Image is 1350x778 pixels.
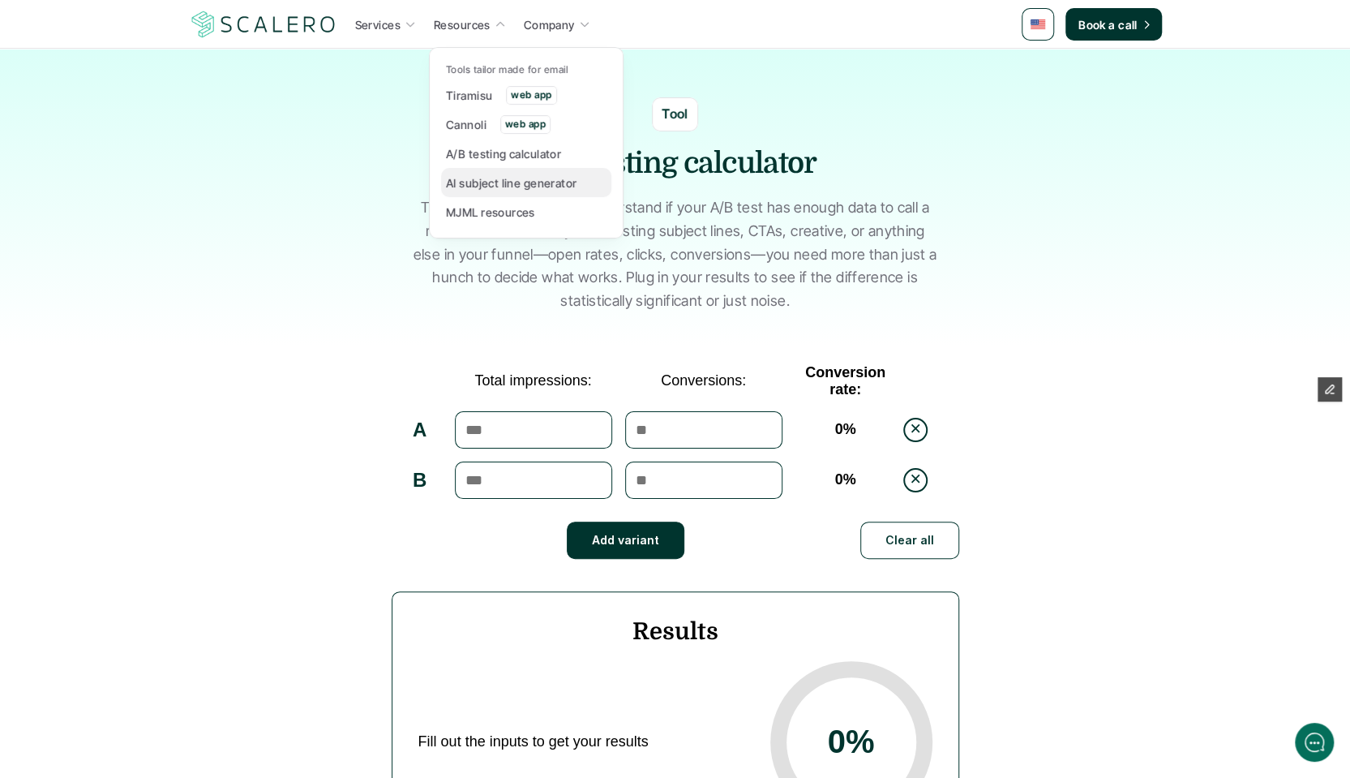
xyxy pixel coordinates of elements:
div: [PERSON_NAME]Back on [DATE] [49,11,304,42]
div: Back on [DATE] [61,32,168,42]
a: AI subject line generator [441,168,611,197]
p: web app [511,89,551,101]
a: Tiramisuweb app [441,80,611,110]
p: Cannoli [446,116,486,133]
p: Tiramisu [446,87,492,104]
p: web app [505,118,546,130]
p: AI subject line generator [446,174,577,191]
td: B [392,455,448,505]
button: Add variant [567,522,684,559]
td: 0 % [789,405,902,455]
img: Scalero company logotype [189,9,338,40]
g: /> [253,552,275,566]
a: MJML resources [441,197,611,226]
td: 0 % [789,455,902,505]
td: Total impressions: [448,358,619,405]
p: Services [355,16,401,33]
h1: A/B testing calculator [432,144,919,184]
span: 0 % [828,724,875,760]
span: Fill out the inputs to get your results [418,733,748,750]
button: />GIF [246,538,281,583]
p: Book a call [1078,16,1138,33]
p: Tools tailor made for email [446,64,568,75]
td: Conversions: [619,358,789,405]
a: A/B testing calculator [441,139,611,168]
p: Resources [434,16,491,33]
p: MJML resources [446,204,535,221]
a: Book a call [1065,8,1162,41]
button: Clear all [860,522,959,559]
p: Tool [662,104,688,125]
tspan: GIF [258,556,271,564]
p: This calculator helps you understand if your A/B test has enough data to call a real winner. Whet... [412,196,939,313]
p: Company [524,16,575,33]
span: We run on Gist [135,520,205,531]
iframe: gist-messenger-bubble-iframe [1295,723,1334,762]
div: [PERSON_NAME] [61,11,168,28]
a: Scalero company logotype [189,10,338,39]
td: Conversion rate: [789,358,902,405]
h4: Results [418,618,932,645]
p: A/B testing calculator [446,145,561,162]
a: Cannoliweb app [441,110,611,139]
button: Edit Framer Content [1318,377,1342,402]
td: A [392,405,448,455]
